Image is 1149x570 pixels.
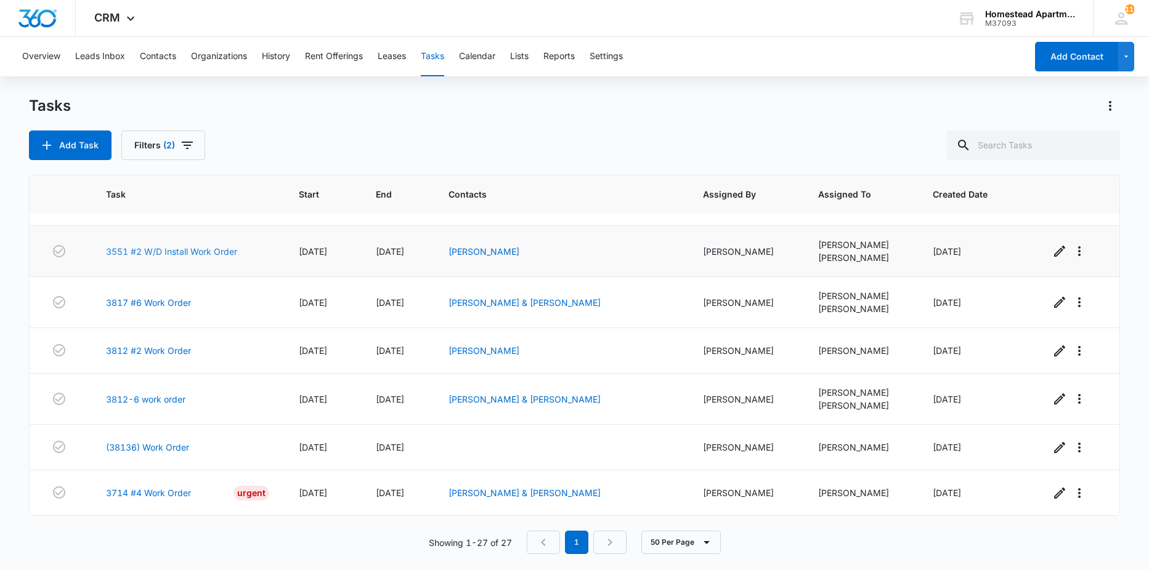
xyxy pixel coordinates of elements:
span: Start [299,188,329,201]
button: History [262,37,290,76]
div: [PERSON_NAME] [703,296,788,309]
div: account id [985,19,1075,28]
div: [PERSON_NAME] [818,386,903,399]
span: CRM [94,11,120,24]
span: [DATE] [299,345,327,356]
span: Contacts [449,188,656,201]
div: Urgent [233,486,269,500]
span: [DATE] [299,394,327,404]
button: Add Contact [1035,42,1118,71]
div: [PERSON_NAME] [818,441,903,454]
a: [PERSON_NAME] & [PERSON_NAME] [449,488,601,498]
span: (2) [163,141,175,150]
h1: Tasks [29,97,71,115]
span: [DATE] [376,394,404,404]
nav: Pagination [527,531,627,554]
span: [DATE] [376,488,404,498]
span: [DATE] [376,345,404,356]
a: 3714 #4 Work Order [106,486,191,499]
a: 3812 #2 Work Order [106,344,191,357]
span: [DATE] [299,442,327,452]
button: Leads Inbox [75,37,125,76]
span: 119 [1125,4,1135,14]
a: (38136) Work Order [106,441,189,454]
div: notifications count [1125,4,1135,14]
span: Task [106,188,251,201]
button: Add Task [29,130,112,160]
a: [PERSON_NAME] & [PERSON_NAME] [449,394,601,404]
div: [PERSON_NAME] [703,245,788,258]
a: [PERSON_NAME] [449,246,519,257]
p: Showing 1-27 of 27 [429,536,512,549]
button: Settings [590,37,623,76]
span: Created Date [933,188,1002,201]
button: 50 Per Page [641,531,721,554]
div: [PERSON_NAME] [703,344,788,357]
span: Assigned To [818,188,885,201]
div: [PERSON_NAME] [818,399,903,412]
a: [PERSON_NAME] & [PERSON_NAME] [449,297,601,308]
a: [PERSON_NAME] [449,345,519,356]
div: [PERSON_NAME] [818,251,903,264]
div: [PERSON_NAME] [818,344,903,357]
div: [PERSON_NAME] [818,486,903,499]
div: [PERSON_NAME] [703,393,788,406]
div: [PERSON_NAME] [703,441,788,454]
span: [DATE] [933,394,961,404]
button: Filters(2) [121,130,205,160]
span: [DATE] [933,345,961,356]
button: Calendar [459,37,495,76]
button: Contacts [140,37,176,76]
span: [DATE] [933,246,961,257]
button: Lists [510,37,529,76]
button: Organizations [191,37,247,76]
a: 3551 #2 W/D Install Work Order [106,245,237,258]
input: Search Tasks [946,130,1120,160]
a: 3817 #6 Work Order [106,296,191,309]
div: account name [985,9,1075,19]
button: Rent Offerings [305,37,363,76]
button: Overview [22,37,60,76]
span: [DATE] [933,488,961,498]
span: [DATE] [299,297,327,308]
span: [DATE] [299,488,327,498]
div: [PERSON_NAME] [818,302,903,315]
button: Leases [378,37,406,76]
span: [DATE] [933,297,961,308]
span: Assigned By [703,188,770,201]
span: [DATE] [376,297,404,308]
div: [PERSON_NAME] [703,486,788,499]
span: [DATE] [376,442,404,452]
span: [DATE] [299,246,327,257]
button: Actions [1100,96,1120,116]
span: End [376,188,401,201]
div: [PERSON_NAME] [818,289,903,302]
em: 1 [565,531,588,554]
button: Tasks [421,37,444,76]
button: Reports [543,37,575,76]
a: 3812-6 work order [106,393,185,406]
span: [DATE] [933,442,961,452]
div: [PERSON_NAME] [818,238,903,251]
span: [DATE] [376,246,404,257]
